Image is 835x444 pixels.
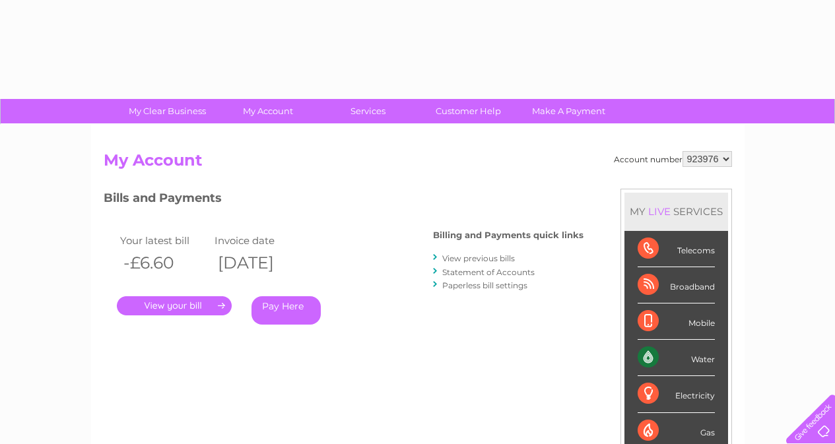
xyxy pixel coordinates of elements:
[117,296,232,315] a: .
[638,231,715,267] div: Telecoms
[211,232,306,249] td: Invoice date
[211,249,306,276] th: [DATE]
[213,99,322,123] a: My Account
[614,151,732,167] div: Account number
[646,205,673,218] div: LIVE
[117,249,212,276] th: -£6.60
[104,189,584,212] h3: Bills and Payments
[113,99,222,123] a: My Clear Business
[414,99,523,123] a: Customer Help
[251,296,321,325] a: Pay Here
[638,376,715,412] div: Electricity
[117,232,212,249] td: Your latest bill
[442,267,535,277] a: Statement of Accounts
[514,99,623,123] a: Make A Payment
[433,230,584,240] h4: Billing and Payments quick links
[314,99,422,123] a: Services
[638,340,715,376] div: Water
[638,267,715,303] div: Broadband
[104,151,732,176] h2: My Account
[624,193,728,230] div: MY SERVICES
[638,303,715,340] div: Mobile
[442,280,527,290] a: Paperless bill settings
[442,253,515,263] a: View previous bills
